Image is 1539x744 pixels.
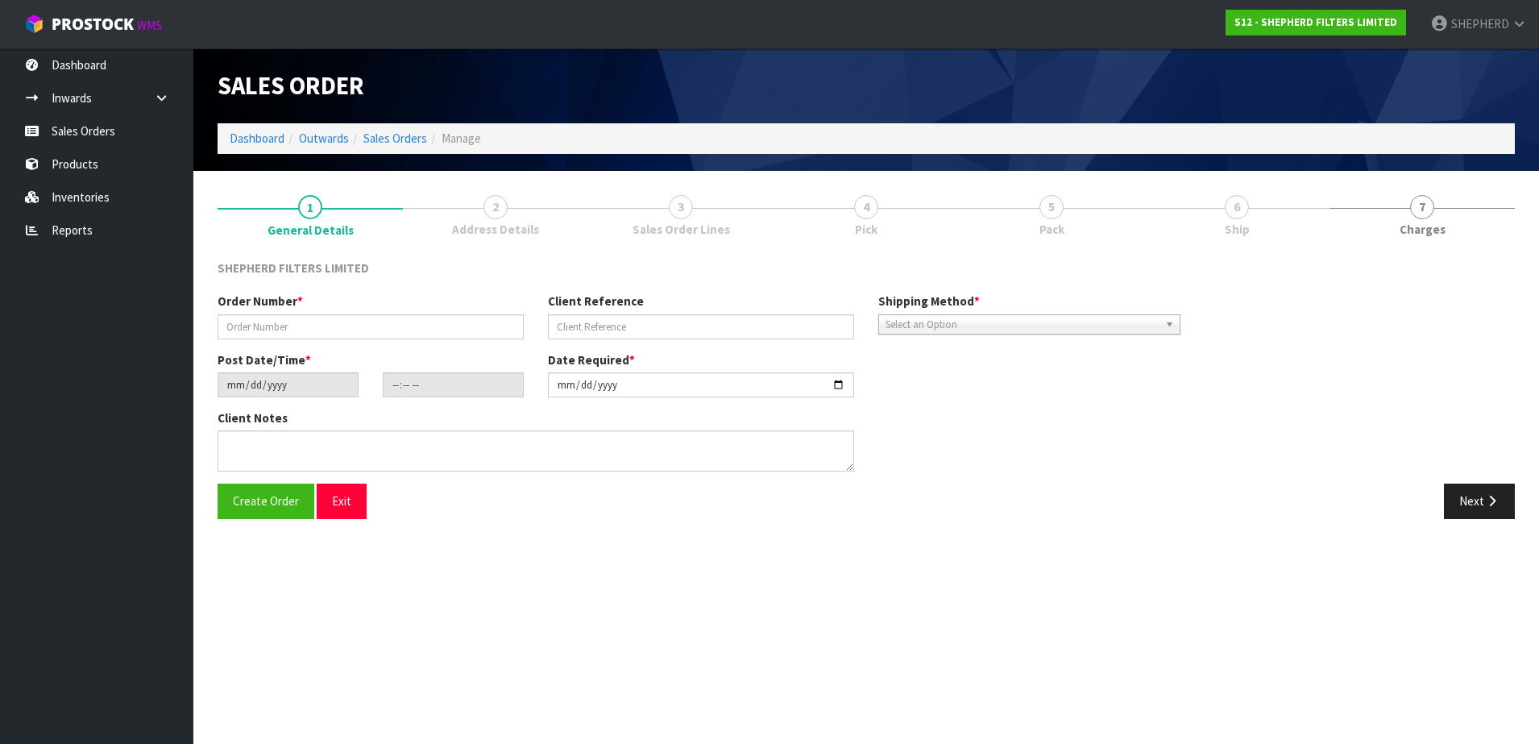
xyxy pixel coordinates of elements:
label: Client Notes [218,409,288,426]
span: Charges [1400,221,1446,238]
label: Date Required [548,351,635,368]
span: Ship [1225,221,1250,238]
input: Client Reference [548,314,854,339]
span: Sales Order [218,70,364,101]
a: Sales Orders [363,131,427,146]
span: 4 [854,195,878,219]
label: Post Date/Time [218,351,311,368]
span: 2 [483,195,508,219]
span: SHEPHERD [1451,16,1509,31]
button: Next [1444,484,1515,518]
span: Manage [442,131,481,146]
span: General Details [268,222,354,239]
img: cube-alt.png [24,14,44,34]
span: 3 [669,195,693,219]
span: SHEPHERD FILTERS LIMITED [218,260,369,276]
span: Create Order [233,493,299,509]
a: Outwards [299,131,349,146]
button: Exit [317,484,367,518]
label: Shipping Method [878,293,980,310]
input: Order Number [218,314,524,339]
span: Pack [1039,221,1064,238]
small: WMS [137,18,162,33]
span: 5 [1039,195,1064,219]
span: ProStock [52,14,134,35]
span: 6 [1225,195,1249,219]
a: Dashboard [230,131,284,146]
span: Sales Order Lines [633,221,730,238]
label: Order Number [218,293,303,310]
span: Select an Option [886,315,1159,335]
span: 1 [298,195,322,219]
span: Pick [855,221,877,238]
label: Client Reference [548,293,644,310]
button: Create Order [218,484,314,518]
span: 7 [1410,195,1434,219]
span: General Details [218,247,1515,531]
span: Address Details [452,221,539,238]
strong: S12 - SHEPHERD FILTERS LIMITED [1234,15,1397,29]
